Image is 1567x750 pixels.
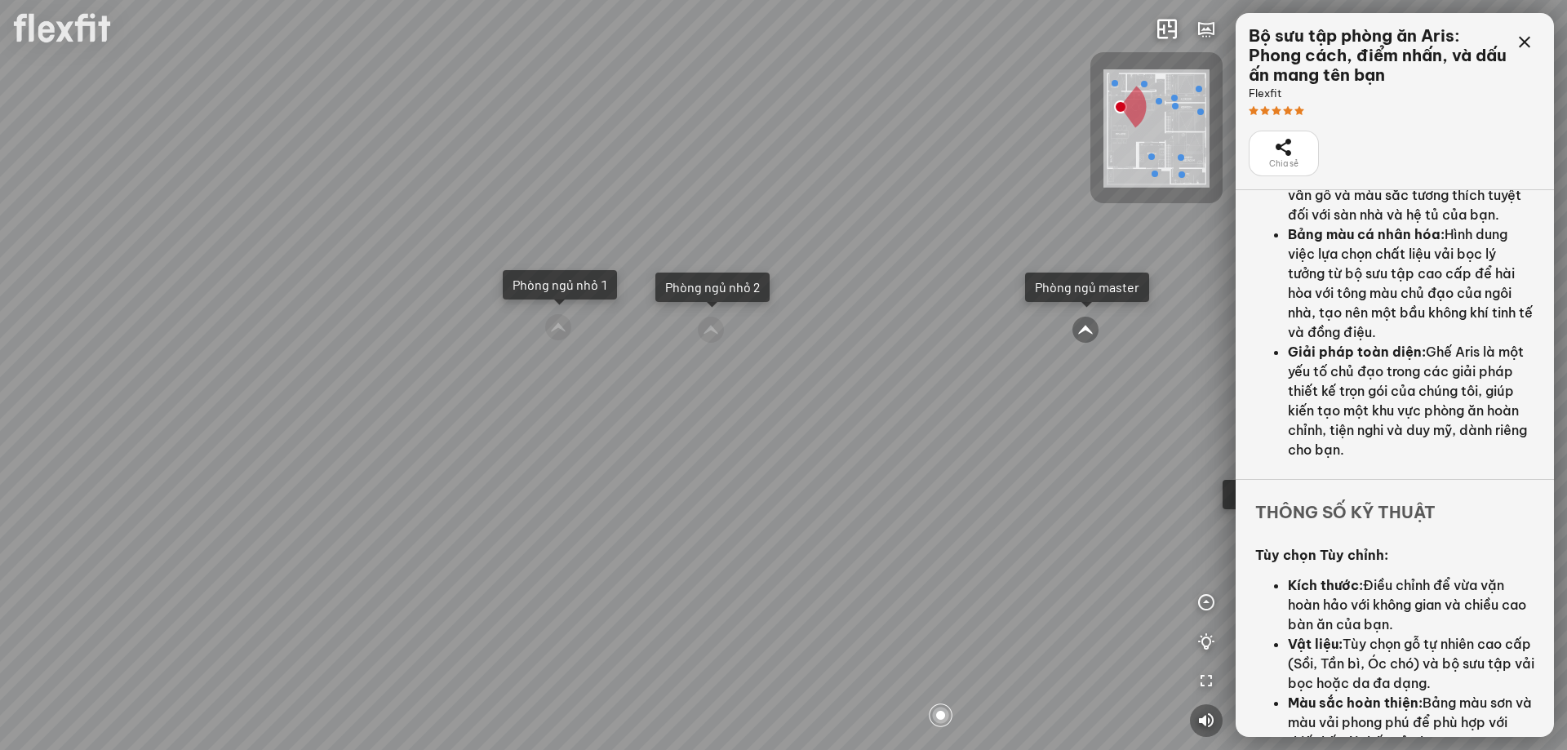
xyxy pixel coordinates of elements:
span: Chia sẻ [1269,158,1298,171]
img: Flexfit_Apt1_M__JKL4XAWR2ATG.png [1103,69,1210,188]
img: logo [13,13,111,43]
div: Thông số kỹ thuật [1236,479,1554,525]
strong: Kích thước: [1288,577,1363,593]
div: Bếp [1232,486,1262,503]
strong: Màu sắc hoàn thiện: [1288,695,1423,711]
strong: Tùy chọn Tùy chỉnh: [1255,547,1388,563]
li: Điều chỉnh để vừa vặn hoàn hảo với không gian và chiều cao bàn ăn của bạn. [1288,575,1534,634]
span: star [1272,106,1281,116]
strong: Bảng màu cá nhân hóa: [1288,226,1445,242]
li: Hình dung việc lựa chọn chất liệu vải bọc lý tưởng từ bộ sưu tập cao cấp để hài hòa với tông màu ... [1288,224,1534,342]
li: Ghế Aris là một yếu tố chủ đạo trong các giải pháp thiết kế trọn gói của chúng tôi, giúp kiến tạo... [1288,342,1534,459]
strong: Giải pháp toàn diện: [1288,344,1426,360]
div: Phòng ngủ nhỏ 1 [513,277,607,293]
div: Flexfit [1249,85,1508,101]
div: Phòng ngủ nhỏ 2 [665,279,760,295]
li: Tùy chọn gỗ tự nhiên cao cấp (Sồi, Tần bì, Óc chó) và bộ sưu tập vải bọc hoặc da đa dạng. [1288,634,1534,693]
span: star [1294,106,1304,116]
span: star [1260,106,1270,116]
div: Bộ sưu tập phòng ăn Aris: Phong cách, điểm nhấn, và dấu ấn mang tên bạn [1249,26,1508,85]
span: star [1283,106,1293,116]
div: Phòng ngủ master [1035,279,1139,295]
strong: Vật liệu: [1288,636,1343,652]
span: star [1249,106,1258,116]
